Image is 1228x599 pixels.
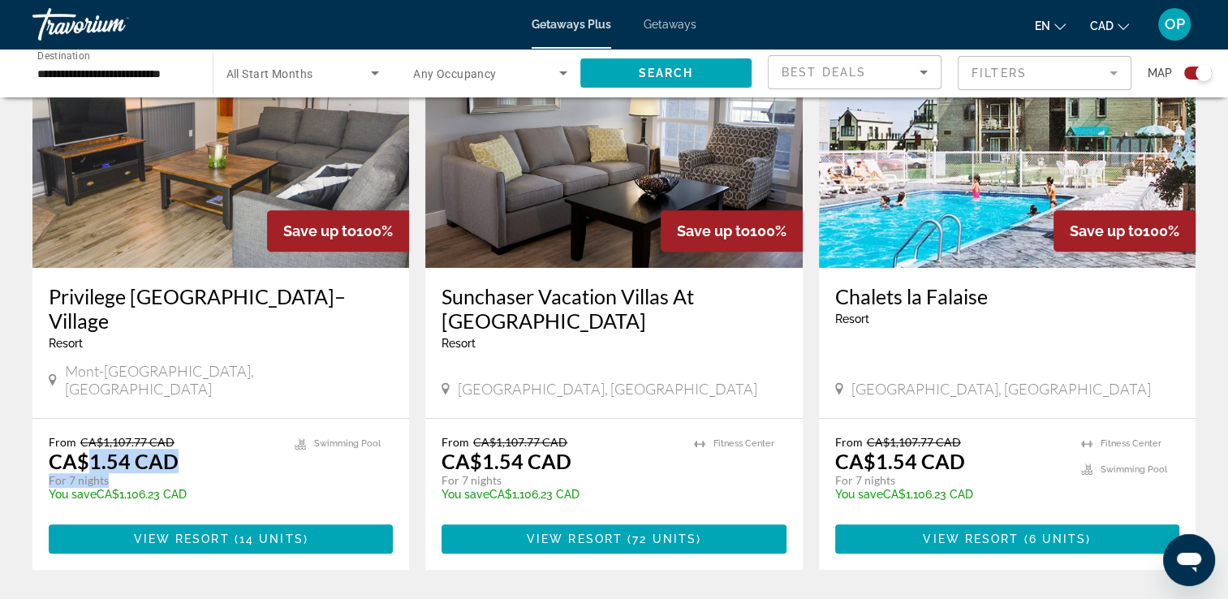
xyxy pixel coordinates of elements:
p: CA$1,106.23 CAD [442,488,677,501]
p: For 7 nights [49,473,278,488]
span: 72 units [632,532,696,545]
button: Change language [1035,14,1066,37]
p: CA$1.54 CAD [835,449,965,473]
span: [GEOGRAPHIC_DATA], [GEOGRAPHIC_DATA] [458,380,757,398]
p: CA$1.54 CAD [442,449,571,473]
span: You save [49,488,97,501]
span: ( ) [230,532,308,545]
span: 14 units [239,532,304,545]
a: Getaways Plus [532,18,611,31]
span: From [835,435,863,449]
p: CA$1,106.23 CAD [835,488,1065,501]
span: Destination [37,50,90,61]
span: CA$1,107.77 CAD [80,435,175,449]
span: From [442,435,469,449]
span: [GEOGRAPHIC_DATA], [GEOGRAPHIC_DATA] [851,380,1151,398]
button: Search [580,58,752,88]
div: 100% [1053,210,1196,252]
a: Travorium [32,3,195,45]
span: Swimming Pool [314,438,381,449]
div: 100% [661,210,803,252]
span: Fitness Center [713,438,774,449]
img: C521I01X.jpg [425,8,802,268]
span: View Resort [134,532,230,545]
button: View Resort(6 units) [835,524,1179,554]
a: Getaways [644,18,696,31]
span: CA$1,107.77 CAD [867,435,961,449]
span: Resort [49,337,83,350]
p: CA$1.54 CAD [49,449,179,473]
a: Privilege [GEOGRAPHIC_DATA]–Village [49,284,393,333]
span: Resort [442,337,476,350]
button: Filter [958,55,1131,91]
span: Save up to [677,222,750,239]
a: Chalets la Falaise [835,284,1179,308]
span: From [49,435,76,449]
p: For 7 nights [835,473,1065,488]
div: 100% [267,210,409,252]
span: OP [1165,16,1185,32]
span: CAD [1090,19,1114,32]
button: Change currency [1090,14,1129,37]
span: Map [1148,62,1172,84]
button: View Resort(14 units) [49,524,393,554]
span: Best Deals [782,66,866,79]
span: Resort [835,312,869,325]
mat-select: Sort by [782,62,928,82]
span: All Start Months [226,67,313,80]
span: ( ) [1019,532,1091,545]
span: Mont-[GEOGRAPHIC_DATA], [GEOGRAPHIC_DATA] [65,362,394,398]
span: View Resort [923,532,1019,545]
span: Any Occupancy [413,67,497,80]
span: You save [835,488,883,501]
button: User Menu [1153,7,1196,41]
span: You save [442,488,489,501]
img: 6957I01X.jpg [32,8,409,268]
a: Sunchaser Vacation Villas At [GEOGRAPHIC_DATA] [442,284,786,333]
span: View Resort [527,532,623,545]
span: Search [638,67,693,80]
span: Swimming Pool [1101,464,1167,475]
iframe: Button to launch messaging window [1163,534,1215,586]
button: View Resort(72 units) [442,524,786,554]
span: Fitness Center [1101,438,1161,449]
span: ( ) [623,532,701,545]
span: CA$1,107.77 CAD [473,435,567,449]
p: For 7 nights [442,473,677,488]
span: en [1035,19,1050,32]
span: Save up to [1070,222,1143,239]
span: Save up to [283,222,356,239]
img: 2122E01L.jpg [819,8,1196,268]
span: 6 units [1029,532,1087,545]
p: CA$1,106.23 CAD [49,488,278,501]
